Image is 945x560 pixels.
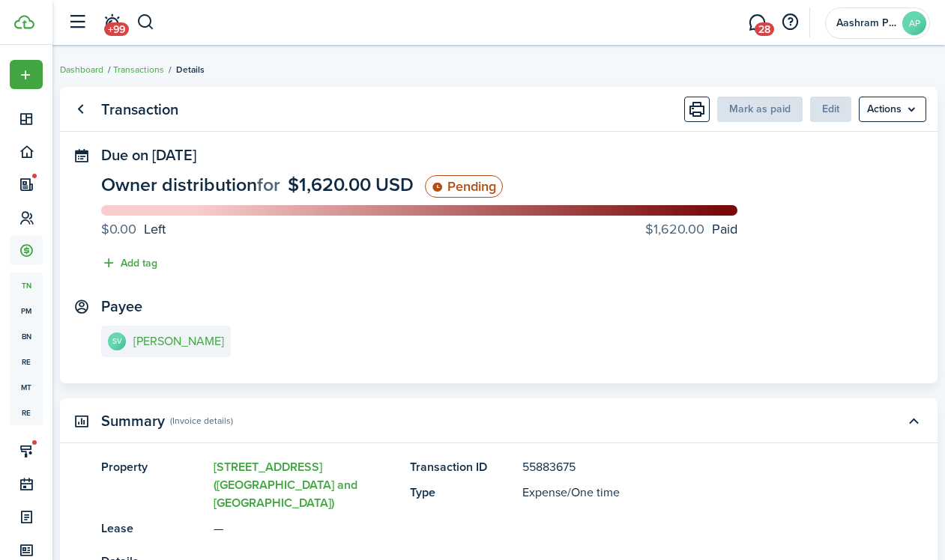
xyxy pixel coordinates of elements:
[101,326,231,357] a: SV[PERSON_NAME]
[522,484,851,502] panel-main-description: /
[101,101,178,118] panel-main-title: Transaction
[176,63,205,76] span: Details
[214,520,395,538] panel-main-description: —
[10,323,43,349] a: bn
[101,219,166,240] progress-caption-label: Left
[645,219,737,240] progress-caption-label: Paid
[101,298,142,315] panel-main-title: Payee
[108,332,126,350] avatar-text: SV
[755,22,774,36] span: 28
[859,97,926,122] menu-btn: Actions
[101,413,165,430] panel-main-title: Summary
[10,349,43,374] a: re
[257,171,280,198] span: for
[101,144,196,166] span: Due on [DATE]
[410,458,515,476] panel-main-title: Transaction ID
[859,97,926,122] button: Open menu
[10,374,43,400] a: mt
[101,171,257,198] span: Owner distribution
[101,458,206,512] panel-main-title: Property
[60,63,103,76] a: Dashboard
[901,408,926,433] button: Toggle accordion
[522,458,851,476] panel-main-description: 55883675
[63,8,91,37] button: Open sidebar
[743,4,771,42] a: Messaging
[645,219,704,240] progress-caption-label-value: $1,620.00
[684,97,710,122] button: Print
[101,520,206,538] panel-main-title: Lease
[113,63,164,76] a: Transactions
[425,175,503,198] status: Pending
[10,273,43,298] a: tn
[410,484,515,502] panel-main-title: Type
[170,414,233,427] panel-main-subtitle: (Invoice details)
[10,60,43,89] button: Open menu
[288,171,414,198] span: $1,620.00 USD
[97,4,126,42] a: Notifications
[10,298,43,323] a: pm
[522,484,567,501] span: Expense
[104,22,129,36] span: +99
[10,400,43,425] a: re
[902,11,926,35] avatar-text: AP
[214,458,357,511] a: [STREET_ADDRESS] ([GEOGRAPHIC_DATA] and [GEOGRAPHIC_DATA])
[133,335,224,348] e-details-info-title: [PERSON_NAME]
[101,219,136,240] progress-caption-label-value: $0.00
[101,255,157,272] button: Add tag
[67,97,93,122] a: Go back
[571,484,620,501] span: One time
[14,15,34,29] img: TenantCloud
[777,10,803,35] button: Open resource center
[836,18,896,28] span: Aashram Property Management
[136,10,155,35] button: Search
